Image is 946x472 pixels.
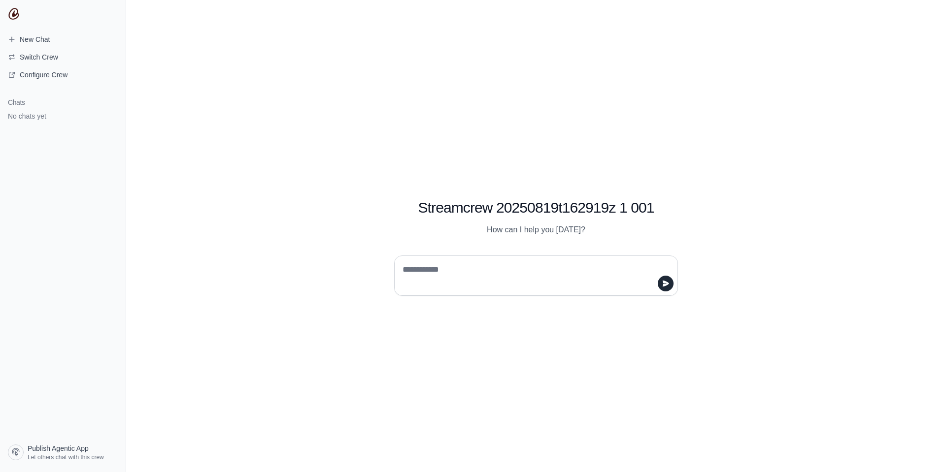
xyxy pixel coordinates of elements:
a: Configure Crew [4,67,122,83]
a: Publish Agentic App Let others chat with this crew [4,441,122,464]
button: Switch Crew [4,49,122,65]
img: CrewAI Logo [8,8,20,20]
h1: Streamcrew 20250819t162919z 1 001 [394,199,678,217]
span: Publish Agentic App [28,443,89,453]
span: Configure Crew [20,70,68,80]
p: How can I help you [DATE]? [394,224,678,236]
span: New Chat [20,34,50,44]
span: Let others chat with this crew [28,453,104,461]
span: Switch Crew [20,52,58,62]
a: New Chat [4,31,122,47]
